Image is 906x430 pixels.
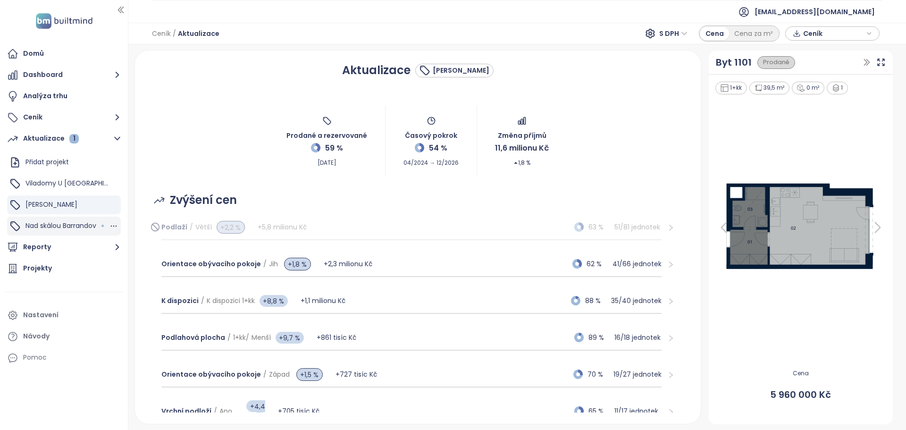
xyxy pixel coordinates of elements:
font: jednotek [629,406,658,416]
font: Orientace obývacího pokoje [161,259,261,269]
font: 89 % [588,333,604,342]
font: 1+kk [730,84,742,92]
font: 0 m² [806,84,819,92]
font: Menší [252,333,271,342]
button: Aktualizace 1 [5,129,123,148]
font: [EMAIL_ADDRESS][DOMAIN_NAME] [755,7,875,17]
font: +1,1 milionu Kč [301,296,345,305]
font: 1101 [734,56,752,69]
font: 17 [621,406,628,416]
font: +705 tisíc Kč [278,406,319,416]
a: Projekty [5,259,123,278]
font: / [618,406,621,416]
font: 39,5 m² [763,84,784,92]
button: Dashboard [5,66,123,84]
font: 35 [611,296,619,305]
font: 19 [613,370,620,379]
font: K dispozici [161,296,199,305]
font: Aktualizace [23,134,65,143]
font: 81 [623,222,629,232]
font: [DATE] [318,159,336,167]
a: Domů [5,44,123,63]
font: / [263,370,267,379]
font: / [621,333,624,342]
font: Ceník [23,112,42,122]
a: Analýza trhu [5,87,123,106]
font: Podlahová plocha [161,333,225,342]
a: Byt 1101 [716,55,752,70]
font: Ceník [803,29,822,38]
font: Podlaží [161,222,187,232]
font: Viladomy U [GEOGRAPHIC_DATA] [25,178,134,188]
font: +9,7 % [279,333,300,342]
font: Aktualizace [178,29,219,38]
font: +861 tisíc Kč [317,333,356,342]
font: / [619,259,622,269]
font: Západ [269,370,290,379]
div: Cena za m² [729,27,778,40]
font: Cena [793,369,809,377]
font: 1+kk [233,333,246,342]
font: 1,8 % [518,159,530,167]
span: právo [667,371,674,379]
font: 62 % [587,259,602,269]
font: jednotek [633,370,662,379]
font: 1 [841,84,843,92]
font: Přidat projekt [25,157,69,167]
font: Pomoc [23,353,47,362]
button: Reporty [5,238,123,257]
font: Ceník [152,29,171,38]
span: právo [667,224,674,231]
font: 54 % [429,143,447,153]
button: Ceník [5,108,123,127]
span: stříška [513,160,518,165]
span: právo [667,335,674,342]
div: Viladomy U [GEOGRAPHIC_DATA] [7,174,121,193]
font: 40 [622,296,631,305]
font: Domů [23,49,44,58]
font: 88 % [585,296,601,305]
font: 11 [614,406,618,416]
font: K dispozici 1+kk [207,296,255,305]
font: Větší [195,222,212,232]
font: Ano [219,406,232,416]
font: / [190,222,193,232]
font: / [619,296,622,305]
font: jednotek [632,333,661,342]
font: / [620,222,623,232]
span: právo [667,408,674,415]
font: +2,2 % [220,222,241,232]
font: Nastavení [23,310,59,320]
font: 5 960 000 Kč [770,388,831,401]
font: / [246,333,249,342]
font: Analýza trhu [23,91,67,101]
font: / [214,406,217,416]
font: +727 tisíc Kč [336,370,377,379]
span: S DPH [659,26,688,41]
font: Orientace obývacího pokoje [161,370,261,379]
div: Cena [700,27,729,40]
img: Půdorys [714,178,887,278]
div: [PERSON_NAME] [7,195,121,214]
font: +5,8 milionu Kč [258,222,307,232]
font: Prodané a rezervované [286,131,367,140]
font: S DPH [659,29,679,38]
a: Nastavení [5,306,123,325]
div: Pomoc [5,348,123,367]
font: 1 [73,134,75,143]
font: / [173,29,176,38]
font: +2,3 milionu Kč [324,259,372,269]
font: Projekty [23,263,52,273]
span: právo [667,298,674,305]
a: Návody [5,327,123,346]
font: Zvýšení cen [170,192,237,208]
font: jednotek [633,259,662,269]
font: +8,8 % [263,296,284,305]
font: 51 [614,222,620,232]
font: 18 [624,333,630,342]
font: [PERSON_NAME] [433,66,489,75]
font: 27 [623,370,631,379]
font: 41 [612,259,619,269]
font: / [227,333,231,342]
